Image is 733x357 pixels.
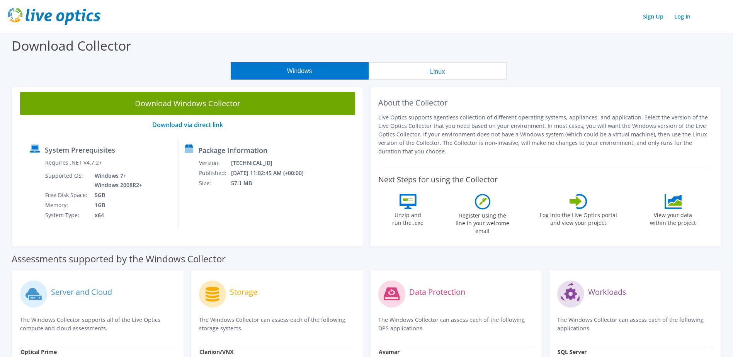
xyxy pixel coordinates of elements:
p: The Windows Collector can assess each of the following storage systems. [199,316,355,333]
td: 1GB [89,200,144,210]
h2: About the Collector [378,98,713,107]
p: The Windows Collector supports all of the Live Optics compute and cloud assessments. [20,316,176,333]
label: Unzip and run the .exe [390,209,426,227]
td: Version: [199,158,231,168]
p: Live Optics supports agentless collection of different operating systems, appliances, and applica... [378,113,713,156]
strong: Optical Prime [20,348,57,355]
strong: Avamar [379,348,400,355]
button: Windows [231,62,369,80]
label: Server and Cloud [51,288,112,296]
label: Workloads [588,288,626,296]
label: Log into the Live Optics portal and view your project [539,209,617,227]
label: Download Collector [12,37,131,54]
label: Next Steps for using the Collector [378,175,498,184]
a: Download Windows Collector [20,92,355,115]
a: Download via direct link [152,121,223,129]
a: Log In [670,11,694,22]
label: Register using the line in your welcome email [454,209,512,235]
p: The Windows Collector can assess each of the following applications. [557,316,713,333]
td: 57.1 MB [231,178,314,188]
label: Data Protection [409,288,465,296]
img: live_optics_svg.svg [8,8,100,25]
label: Package Information [198,146,267,154]
td: Free Disk Space: [45,190,89,200]
label: Assessments supported by the Windows Collector [12,255,226,263]
td: Memory: [45,200,89,210]
p: The Windows Collector can assess each of the following DPS applications. [378,316,534,333]
td: System Type: [45,210,89,220]
a: Sign Up [639,11,667,22]
button: Linux [369,62,507,80]
td: x64 [89,210,144,220]
td: Size: [199,178,231,188]
td: Published: [199,168,231,178]
td: 5GB [89,190,144,200]
label: View your data within the project [645,209,701,227]
strong: SQL Server [558,348,587,355]
td: Windows 7+ Windows 2008R2+ [89,171,144,190]
td: [DATE] 11:02:45 AM (+00:00) [231,168,314,178]
strong: Clariion/VNX [199,348,233,355]
label: Storage [230,288,257,296]
label: System Prerequisites [45,146,115,154]
label: Requires .NET V4.7.2+ [45,159,102,167]
td: [TECHNICAL_ID] [231,158,314,168]
td: Supported OS: [45,171,89,190]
